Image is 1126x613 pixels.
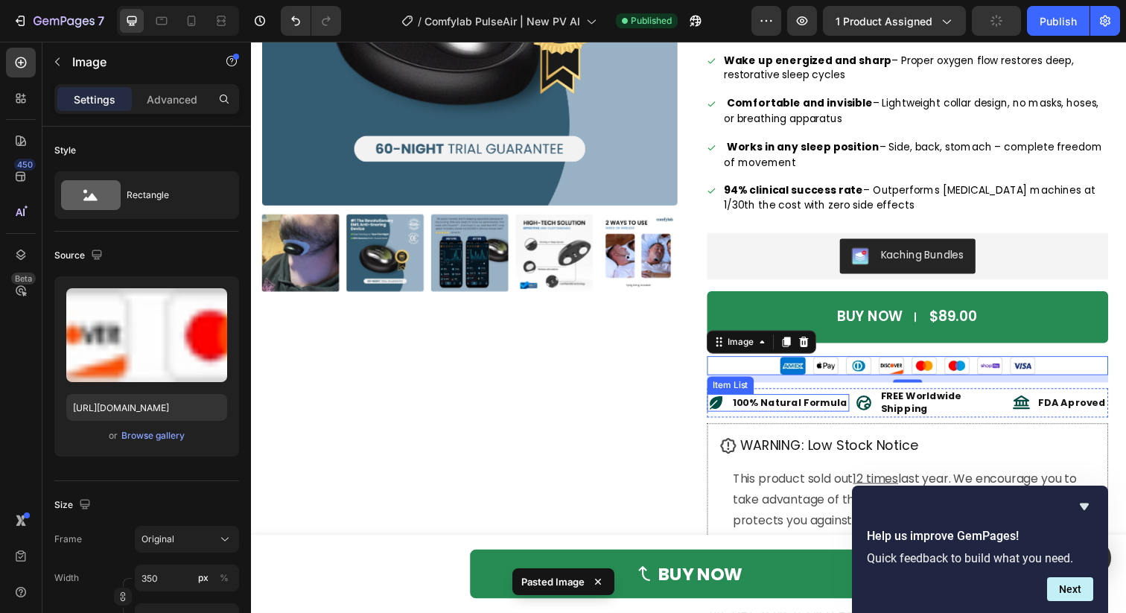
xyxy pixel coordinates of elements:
[72,53,199,71] p: Image
[497,402,682,422] h2: WARNING: Low Stock Notice
[1040,13,1077,29] div: Publish
[867,551,1093,565] p: Quick feedback to build what you need.
[135,526,239,553] button: Original
[1027,6,1090,36] button: Publish
[281,6,341,36] div: Undo/Redo
[492,361,608,375] strong: 100% Natural Formula
[66,394,227,421] input: https://example.com/image.jpg
[521,574,585,589] p: Pasted Image
[121,429,185,442] div: Browse gallery
[54,533,82,546] label: Frame
[483,11,654,26] strong: Wake up energized and sharp
[598,272,665,290] div: BUY NOW
[492,501,849,522] p: : Only available here, don’t buy
[135,565,239,591] input: px%
[691,270,742,292] div: $89.00
[804,363,873,375] p: FDA Aproved
[483,144,625,159] strong: 94% clinical success rate
[631,14,672,28] span: Published
[121,428,185,443] button: Browse gallery
[540,321,801,341] img: gempages_574408191190762271-da04ebd0-e466-444c-aebb-8ddce12ffae1.png
[215,569,233,587] button: px
[416,527,502,559] p: BUY NOW
[483,55,865,86] span: – Lightweight collar design, no masks, hoses, or breathing apparatus
[613,210,631,228] img: KachingBundles.png
[601,201,739,237] button: Kaching Bundles
[486,55,634,70] strong: Comfortable and invisible
[1075,498,1093,515] button: Hide survey
[251,42,1126,613] iframe: Design area
[483,144,862,174] span: – Outperforms [MEDICAL_DATA] machines at 1/30th the cost with zero side effects
[643,210,728,226] div: Kaching Bundles
[492,502,506,519] strong: PS
[643,356,769,381] p: FREE Worldwide Shipping
[492,436,849,500] p: This product sold out last year. We encourage you to take advantage of the and buy now. Subscribi...
[614,437,661,454] u: 12 times
[424,13,580,29] span: Comfylab PulseAir | New PV AI
[623,459,699,476] strong: limited sale
[1047,577,1093,601] button: Next question
[141,533,174,546] span: Original
[484,300,516,314] div: Image
[74,92,115,107] p: Settings
[194,569,212,587] button: %
[54,246,106,266] div: Source
[867,498,1093,601] div: Help us improve GemPages!
[220,571,229,585] div: %
[486,100,641,115] strong: Works in any sleep position
[685,502,821,519] u: fakes on Amazon/eBay
[198,571,209,585] div: px
[109,427,118,445] span: or
[14,159,36,171] div: 450
[465,255,875,308] button: BUY NOW
[54,571,79,585] label: Width
[823,6,966,36] button: 1 product assigned
[54,144,76,157] div: Style
[66,288,227,382] img: preview-image
[483,100,869,130] span: – Side, back, stomach – complete freedom of movement
[6,6,111,36] button: 7
[54,495,94,515] div: Size
[418,13,422,29] span: /
[867,527,1093,545] h2: Help us improve GemPages!
[836,13,932,29] span: 1 product assigned
[483,11,840,42] span: – Proper oxygen flow restores deep, restorative sleep cycles
[147,92,197,107] p: Advanced
[127,178,217,212] div: Rectangle
[468,344,510,358] div: Item List
[98,12,104,30] p: 7
[11,273,36,285] div: Beta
